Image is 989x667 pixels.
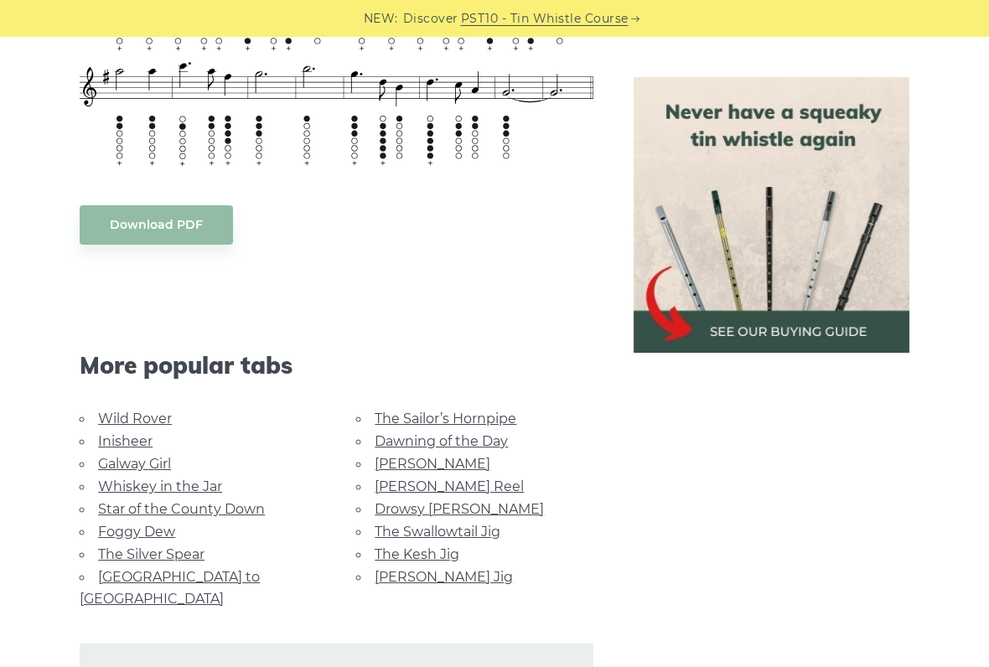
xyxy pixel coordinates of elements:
[375,411,516,427] a: The Sailor’s Hornpipe
[98,411,172,427] a: Wild Rover
[80,205,233,245] a: Download PDF
[98,433,153,449] a: Inisheer
[375,546,459,562] a: The Kesh Jig
[375,478,524,494] a: [PERSON_NAME] Reel
[461,9,629,28] a: PST10 - Tin Whistle Course
[80,351,593,380] span: More popular tabs
[634,77,909,353] img: tin whistle buying guide
[403,9,458,28] span: Discover
[375,501,544,517] a: Drowsy [PERSON_NAME]
[98,546,205,562] a: The Silver Spear
[80,569,260,607] a: [GEOGRAPHIC_DATA] to [GEOGRAPHIC_DATA]
[98,478,222,494] a: Whiskey in the Jar
[375,433,508,449] a: Dawning of the Day
[98,524,175,540] a: Foggy Dew
[375,569,513,585] a: [PERSON_NAME] Jig
[98,456,171,472] a: Galway Girl
[98,501,265,517] a: Star of the County Down
[375,456,490,472] a: [PERSON_NAME]
[375,524,500,540] a: The Swallowtail Jig
[364,9,398,28] span: NEW:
